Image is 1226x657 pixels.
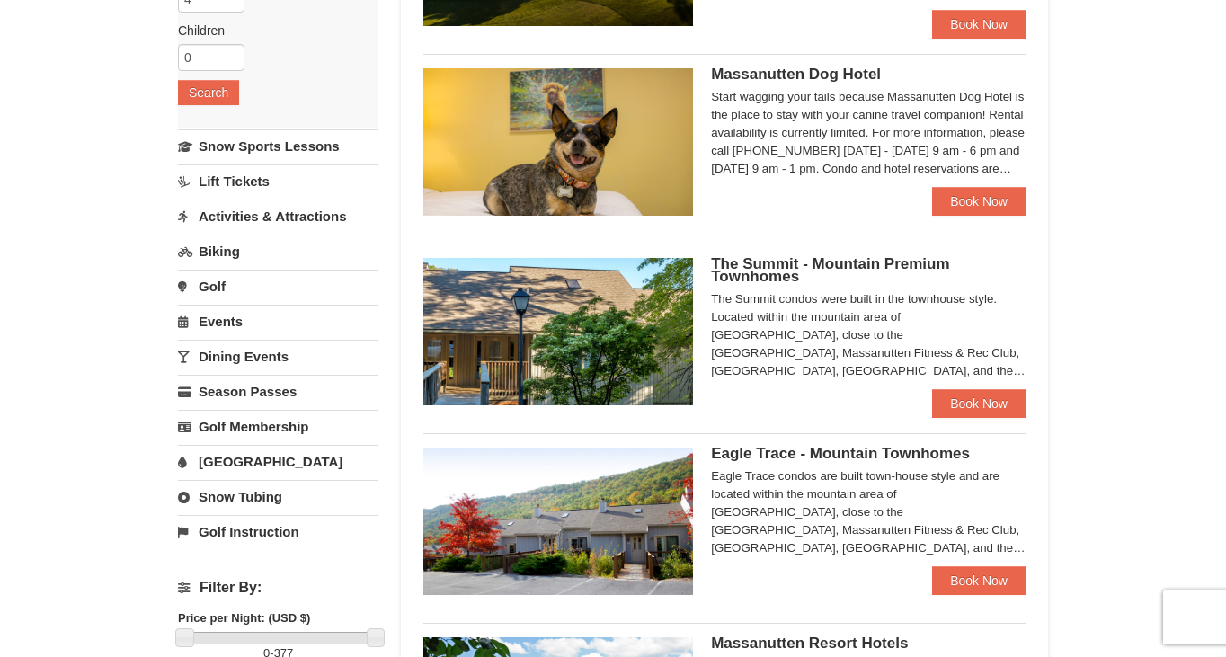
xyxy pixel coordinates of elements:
[178,611,310,625] strong: Price per Night: (USD $)
[178,80,239,105] button: Search
[178,410,378,443] a: Golf Membership
[178,129,378,163] a: Snow Sports Lessons
[178,305,378,338] a: Events
[711,467,1026,557] div: Eagle Trace condos are built town-house style and are located within the mountain area of [GEOGRA...
[711,290,1026,380] div: The Summit condos were built in the townhouse style. Located within the mountain area of [GEOGRAP...
[711,88,1026,178] div: Start wagging your tails because Massanutten Dog Hotel is the place to stay with your canine trav...
[711,66,881,83] span: Massanutten Dog Hotel
[932,566,1026,595] a: Book Now
[711,255,949,285] span: The Summit - Mountain Premium Townhomes
[178,164,378,198] a: Lift Tickets
[932,187,1026,216] a: Book Now
[932,10,1026,39] a: Book Now
[178,445,378,478] a: [GEOGRAPHIC_DATA]
[178,480,378,513] a: Snow Tubing
[178,235,378,268] a: Biking
[423,68,693,216] img: 27428181-5-81c892a3.jpg
[711,445,970,462] span: Eagle Trace - Mountain Townhomes
[178,515,378,548] a: Golf Instruction
[178,375,378,408] a: Season Passes
[711,635,908,652] span: Massanutten Resort Hotels
[423,448,693,595] img: 19218983-1-9b289e55.jpg
[178,580,378,596] h4: Filter By:
[178,200,378,233] a: Activities & Attractions
[178,270,378,303] a: Golf
[423,258,693,405] img: 19219034-1-0eee7e00.jpg
[178,340,378,373] a: Dining Events
[932,389,1026,418] a: Book Now
[178,22,365,40] label: Children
